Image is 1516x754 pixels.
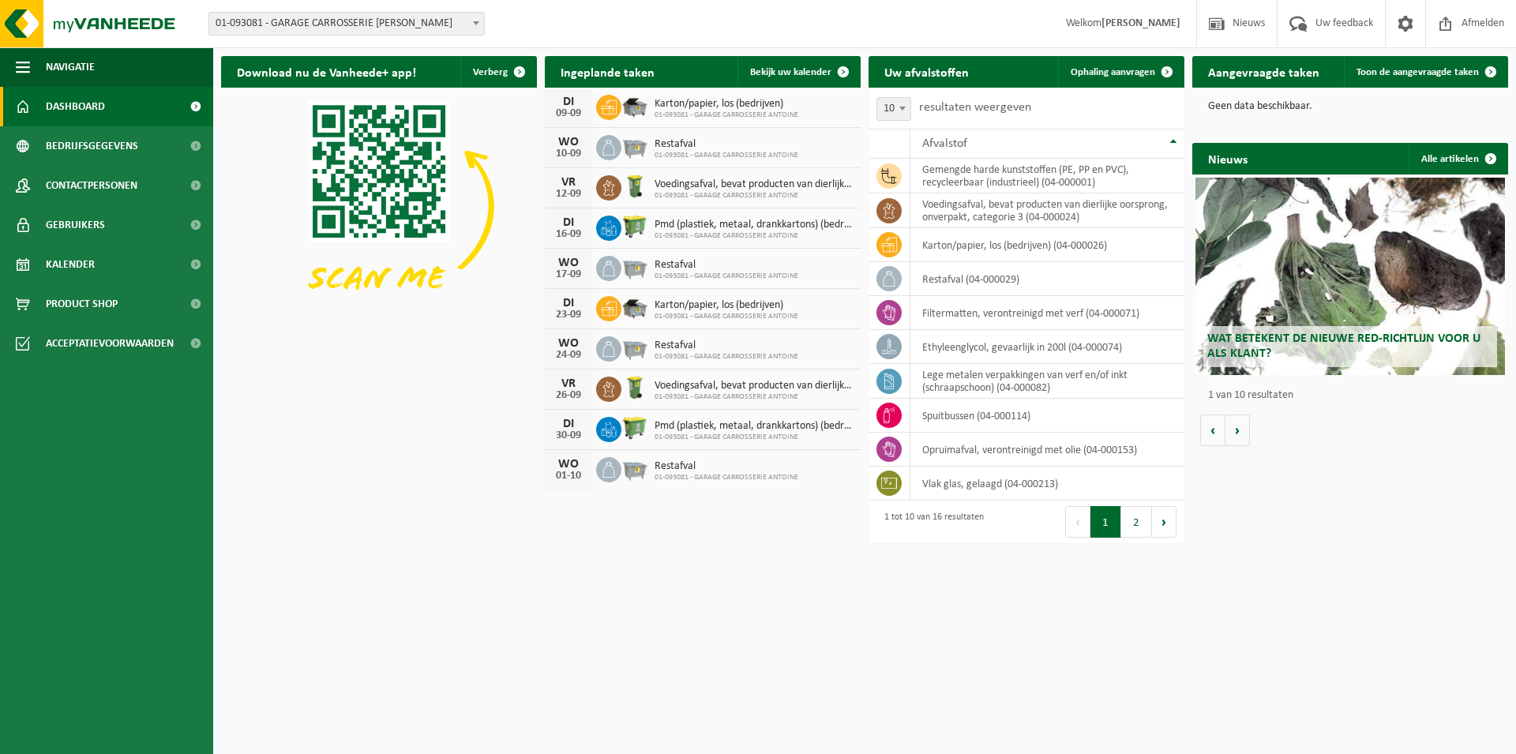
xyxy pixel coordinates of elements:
[655,219,853,231] span: Pmd (plastiek, metaal, drankkartons) (bedrijven)
[553,216,584,229] div: DI
[553,418,584,430] div: DI
[545,56,670,87] h2: Ingeplande taken
[1071,67,1155,77] span: Ophaling aanvragen
[655,433,853,442] span: 01-093081 - GARAGE CARROSSERIE ANTOINE
[1090,506,1121,538] button: 1
[621,415,648,441] img: WB-0660-HPE-GN-50
[922,137,967,150] span: Afvalstof
[655,339,798,352] span: Restafval
[910,228,1184,262] td: karton/papier, los (bedrijven) (04-000026)
[1208,101,1492,112] p: Geen data beschikbaar.
[460,56,535,88] button: Verberg
[910,467,1184,501] td: vlak glas, gelaagd (04-000213)
[553,108,584,119] div: 09-09
[1065,506,1090,538] button: Previous
[221,56,432,87] h2: Download nu de Vanheede+ app!
[553,229,584,240] div: 16-09
[621,92,648,119] img: WB-5000-GAL-GY-01
[553,430,584,441] div: 30-09
[869,56,985,87] h2: Uw afvalstoffen
[553,377,584,390] div: VR
[750,67,831,77] span: Bekijk uw kalender
[1152,506,1176,538] button: Next
[46,245,95,284] span: Kalender
[910,433,1184,467] td: opruimafval, verontreinigd met olie (04-000153)
[208,12,485,36] span: 01-093081 - GARAGE CARROSSERIE ANTOINE - GERAARDSBERGEN
[876,97,911,121] span: 10
[46,126,138,166] span: Bedrijfsgegevens
[1195,178,1505,375] a: Wat betekent de nieuwe RED-richtlijn voor u als klant?
[910,364,1184,399] td: lege metalen verpakkingen van verf en/of inkt (schraapschoon) (04-000082)
[737,56,859,88] a: Bekijk uw kalender
[621,253,648,280] img: WB-2500-GAL-GY-01
[553,148,584,159] div: 10-09
[655,98,798,111] span: Karton/papier, los (bedrijven)
[655,151,798,160] span: 01-093081 - GARAGE CARROSSERIE ANTOINE
[553,96,584,108] div: DI
[1192,56,1335,87] h2: Aangevraagde taken
[1357,67,1479,77] span: Toon de aangevraagde taken
[655,299,798,312] span: Karton/papier, los (bedrijven)
[919,101,1031,114] label: resultaten weergeven
[1344,56,1507,88] a: Toon de aangevraagde taken
[209,13,484,35] span: 01-093081 - GARAGE CARROSSERIE ANTOINE - GERAARDSBERGEN
[910,330,1184,364] td: ethyleenglycol, gevaarlijk in 200l (04-000074)
[46,87,105,126] span: Dashboard
[655,352,798,362] span: 01-093081 - GARAGE CARROSSERIE ANTOINE
[910,296,1184,330] td: filtermatten, verontreinigd met verf (04-000071)
[553,390,584,401] div: 26-09
[655,380,853,392] span: Voedingsafval, bevat producten van dierlijke oorsprong, onverpakt, categorie 3
[1200,415,1225,446] button: Vorige
[1225,415,1250,446] button: Volgende
[655,231,853,241] span: 01-093081 - GARAGE CARROSSERIE ANTOINE
[553,471,584,482] div: 01-10
[1192,143,1263,174] h2: Nieuws
[553,176,584,189] div: VR
[876,505,984,539] div: 1 tot 10 van 16 resultaten
[655,312,798,321] span: 01-093081 - GARAGE CARROSSERIE ANTOINE
[46,205,105,245] span: Gebruikers
[655,460,798,473] span: Restafval
[621,374,648,401] img: WB-0140-HPE-GN-50
[221,88,537,324] img: Download de VHEPlus App
[621,455,648,482] img: WB-2500-GAL-GY-01
[655,420,853,433] span: Pmd (plastiek, metaal, drankkartons) (bedrijven)
[46,47,95,87] span: Navigatie
[1058,56,1183,88] a: Ophaling aanvragen
[553,189,584,200] div: 12-09
[553,350,584,361] div: 24-09
[1207,332,1480,360] span: Wat betekent de nieuwe RED-richtlijn voor u als klant?
[655,259,798,272] span: Restafval
[1101,17,1180,29] strong: [PERSON_NAME]
[473,67,508,77] span: Verberg
[655,191,853,201] span: 01-093081 - GARAGE CARROSSERIE ANTOINE
[553,309,584,321] div: 23-09
[910,399,1184,433] td: spuitbussen (04-000114)
[655,178,853,191] span: Voedingsafval, bevat producten van dierlijke oorsprong, onverpakt, categorie 3
[553,257,584,269] div: WO
[621,133,648,159] img: WB-2500-GAL-GY-01
[46,166,137,205] span: Contactpersonen
[877,98,910,120] span: 10
[553,136,584,148] div: WO
[655,272,798,281] span: 01-093081 - GARAGE CARROSSERIE ANTOINE
[553,337,584,350] div: WO
[553,269,584,280] div: 17-09
[553,297,584,309] div: DI
[621,294,648,321] img: WB-5000-GAL-GY-01
[553,458,584,471] div: WO
[655,392,853,402] span: 01-093081 - GARAGE CARROSSERIE ANTOINE
[655,138,798,151] span: Restafval
[655,473,798,482] span: 01-093081 - GARAGE CARROSSERIE ANTOINE
[621,173,648,200] img: WB-0140-HPE-GN-50
[46,284,118,324] span: Product Shop
[1208,390,1500,401] p: 1 van 10 resultaten
[621,213,648,240] img: WB-0660-HPE-GN-50
[655,111,798,120] span: 01-093081 - GARAGE CARROSSERIE ANTOINE
[910,159,1184,193] td: gemengde harde kunststoffen (PE, PP en PVC), recycleerbaar (industrieel) (04-000001)
[46,324,174,363] span: Acceptatievoorwaarden
[1409,143,1507,174] a: Alle artikelen
[621,334,648,361] img: WB-2500-GAL-GY-01
[910,193,1184,228] td: voedingsafval, bevat producten van dierlijke oorsprong, onverpakt, categorie 3 (04-000024)
[910,262,1184,296] td: restafval (04-000029)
